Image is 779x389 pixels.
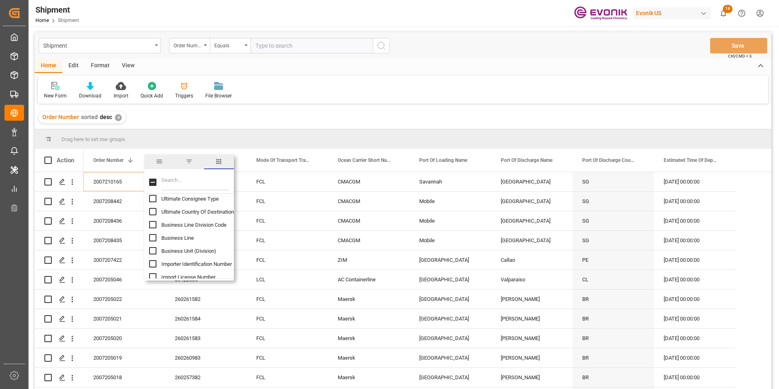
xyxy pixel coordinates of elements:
div: BR [572,290,654,309]
div: Triggers [175,92,193,99]
div: Press SPACE to select this row. [35,270,84,290]
div: 260261583 [165,329,246,348]
div: Mobile [409,231,491,250]
div: BR [572,329,654,348]
img: Evonik-brand-mark-Deep-Purple-RGB.jpeg_1700498283.jpeg [574,6,627,20]
span: Ocean Carrier Short Name [338,157,392,163]
div: [DATE] 00:00:00 [654,329,735,348]
div: [GEOGRAPHIC_DATA] [409,270,491,289]
div: Valparaiso [491,270,572,289]
div: Press SPACE to select this row. [35,192,84,211]
div: Import License Number column toggle visibility (hidden) [149,270,239,283]
div: Mobile [409,211,491,230]
div: CMACGM [328,192,409,211]
div: PE [572,250,654,270]
div: Maersk [328,368,409,387]
span: Order Number [42,114,79,120]
div: Press SPACE to select this row. [35,172,84,192]
div: Format [85,59,116,73]
div: LCL [246,270,328,289]
div: FCL [246,211,328,230]
div: [GEOGRAPHIC_DATA] [491,192,572,211]
span: Business Line Division Code [161,222,227,228]
div: FCL [246,172,328,191]
div: Shipment [43,40,152,50]
div: Ultimate Consignee Type column toggle visibility (hidden) [149,192,239,205]
div: [GEOGRAPHIC_DATA] [409,250,491,270]
div: Press SPACE to select this row. [84,368,735,387]
div: FCL [246,290,328,309]
div: [DATE] 00:00:00 [654,290,735,309]
div: 2007207422 [84,250,165,270]
div: Press SPACE to select this row. [35,250,84,270]
div: Shipment [35,4,79,16]
div: [GEOGRAPHIC_DATA] [409,309,491,328]
div: Press SPACE to select this row. [84,348,735,368]
div: [GEOGRAPHIC_DATA] [491,231,572,250]
div: FCL [246,329,328,348]
div: Press SPACE to select this row. [35,329,84,348]
span: desc [100,114,112,120]
div: SG [572,211,654,230]
button: Evonik US [633,5,714,21]
div: Callao [491,250,572,270]
div: 2007205019 [84,348,165,367]
div: CL [572,270,654,289]
button: open menu [39,38,161,53]
span: Port Of Discharge Name [501,157,552,163]
div: [PERSON_NAME] [491,290,572,309]
div: CMACGM [328,211,409,230]
span: Estimated Time Of Departure (ETD) [664,157,718,163]
div: Press SPACE to select this row. [84,290,735,309]
div: Home [35,59,62,73]
div: [GEOGRAPHIC_DATA] [409,290,491,309]
div: 2007208442 [84,192,165,211]
div: 2007210165 [84,172,165,191]
div: Import [114,92,128,99]
div: Importer Identification Number column toggle visibility (hidden) [149,257,239,270]
span: Drag here to set row groups [62,136,125,142]
div: Edit [62,59,85,73]
div: 2007205046 [84,270,165,289]
div: SG [572,172,654,191]
span: Ctrl/CMD + S [728,53,752,59]
span: filter [174,155,204,169]
div: Equals [214,40,242,49]
div: FCL [246,192,328,211]
div: [DATE] 00:00:00 [654,211,735,230]
div: Press SPACE to select this row. [84,250,735,270]
div: Business Line Division Code column toggle visibility (hidden) [149,218,239,231]
div: Ultimate Country Of Destination column toggle visibility (hidden) [149,205,239,218]
div: 2007208436 [84,211,165,230]
a: Home [35,18,49,23]
div: 2007205020 [84,329,165,348]
div: New Form [44,92,67,99]
span: Business Line [161,235,194,241]
div: Press SPACE to select this row. [84,211,735,231]
div: Press SPACE to select this row. [35,231,84,250]
div: Press SPACE to select this row. [35,290,84,309]
input: Type to search [251,38,373,53]
div: File Browser [205,92,232,99]
div: Business Line column toggle visibility (hidden) [149,231,239,244]
div: Press SPACE to select this row. [35,309,84,329]
span: Importer Identification Number [161,261,232,267]
div: Press SPACE to select this row. [84,270,735,290]
span: columns [204,155,234,169]
div: Press SPACE to select this row. [35,368,84,387]
div: CMACGM [328,172,409,191]
div: [DATE] 00:00:00 [654,250,735,270]
div: FCL [246,231,328,250]
button: search button [373,38,390,53]
div: Press SPACE to select this row. [84,231,735,250]
div: FCL [246,250,328,270]
div: [GEOGRAPHIC_DATA] [409,368,491,387]
div: 260260983 [165,348,246,367]
div: Press SPACE to select this row. [84,329,735,348]
div: SG [572,192,654,211]
button: Save [710,38,767,53]
span: Business Unit (Division) [161,248,216,254]
div: Evonik US [633,7,711,19]
div: Download [79,92,101,99]
span: general [144,155,174,169]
